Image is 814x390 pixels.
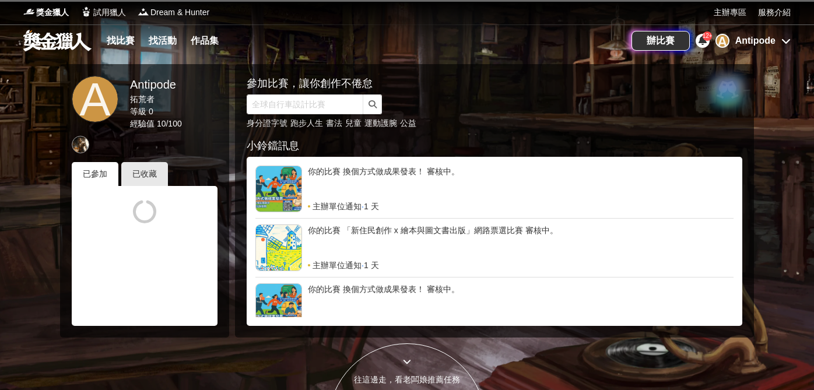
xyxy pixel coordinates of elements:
[186,33,223,49] a: 作品集
[364,118,397,128] a: 運動護腕
[714,6,746,19] a: 主辦專區
[255,283,734,330] a: 你的比賽 換個方式做成果發表！ 審核中。主辦單位通知·1 天
[308,283,734,318] div: 你的比賽 換個方式做成果發表！ 審核中。
[631,31,690,51] a: 辦比賽
[149,107,153,116] span: 0
[326,118,342,128] a: 書法
[703,33,713,39] span: 12+
[715,34,729,48] div: A
[130,76,182,93] div: Antipode
[72,162,118,186] div: 已參加
[80,6,92,17] img: Logo
[247,94,363,114] input: 全球自行車設計比賽
[157,119,182,128] span: 10 / 100
[130,107,146,116] span: 等級
[150,6,209,19] span: Dream & Hunter
[93,6,126,19] span: 試用獵人
[364,201,379,212] span: 1 天
[247,138,742,154] div: 小鈴鐺訊息
[255,166,734,212] a: 你的比賽 換個方式做成果發表！ 審核中。主辦單位通知·1 天
[758,6,791,19] a: 服務介紹
[138,6,149,17] img: Logo
[364,259,379,271] span: 1 天
[308,224,734,259] div: 你的比賽 「新住民創作 x 繪本與圖文書出版」網路票選比賽 審核中。
[247,76,701,92] div: 參加比賽，讓你創作不倦怠
[313,201,362,212] span: 主辦單位通知
[23,6,35,17] img: Logo
[130,93,182,106] div: 拓荒者
[290,118,323,128] a: 跑步人生
[80,6,126,19] a: Logo試用獵人
[308,166,734,201] div: 你的比賽 換個方式做成果發表！ 審核中。
[255,224,734,271] a: 你的比賽 「新住民創作 x 繪本與圖文書出版」網路票選比賽 審核中。主辦單位通知·1 天
[362,259,364,271] span: ·
[345,118,362,128] a: 兒童
[313,259,362,271] span: 主辦單位通知
[23,6,69,19] a: Logo獎金獵人
[735,34,776,48] div: Antipode
[144,33,181,49] a: 找活動
[329,374,485,386] div: 往這邊走，看老闆娘推薦任務
[400,118,416,128] a: 公益
[36,6,69,19] span: 獎金獵人
[130,119,155,128] span: 經驗值
[247,118,287,128] a: 身分證字號
[72,76,118,122] a: A
[121,162,168,186] div: 已收藏
[138,6,209,19] a: LogoDream & Hunter
[102,33,139,49] a: 找比賽
[362,201,364,212] span: ·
